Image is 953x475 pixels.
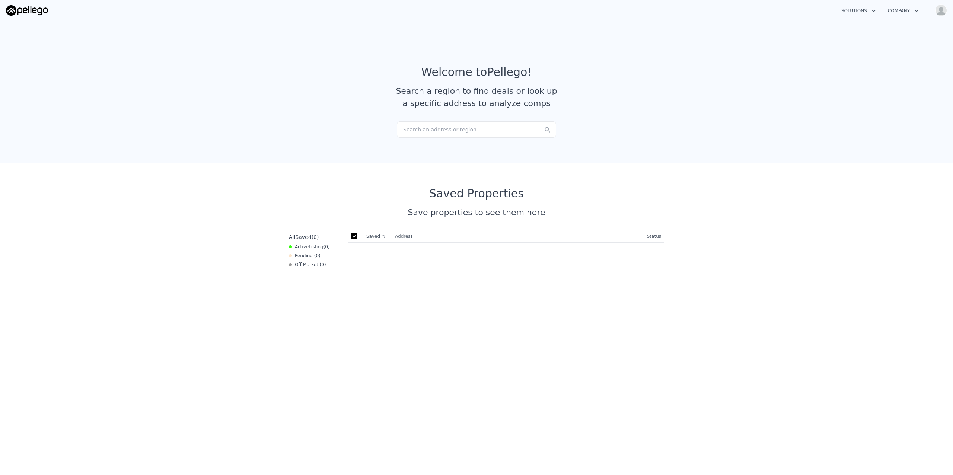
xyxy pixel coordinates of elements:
div: All ( 0 ) [289,233,319,241]
span: Listing [309,244,323,249]
th: Saved [363,230,392,242]
th: Address [392,230,644,243]
img: Pellego [6,5,48,16]
div: Pending ( 0 ) [289,253,321,259]
div: Save properties to see them here [286,206,667,219]
div: Search a region to find deals or look up a specific address to analyze comps [393,85,560,109]
button: Solutions [835,4,882,17]
img: avatar [935,4,947,16]
div: Saved Properties [286,187,667,200]
span: Active ( 0 ) [295,244,330,250]
span: Saved [295,234,311,240]
div: Welcome to Pellego ! [421,66,532,79]
button: Company [882,4,925,17]
div: Off Market ( 0 ) [289,262,326,268]
th: Status [644,230,664,243]
div: Search an address or region... [397,121,556,138]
